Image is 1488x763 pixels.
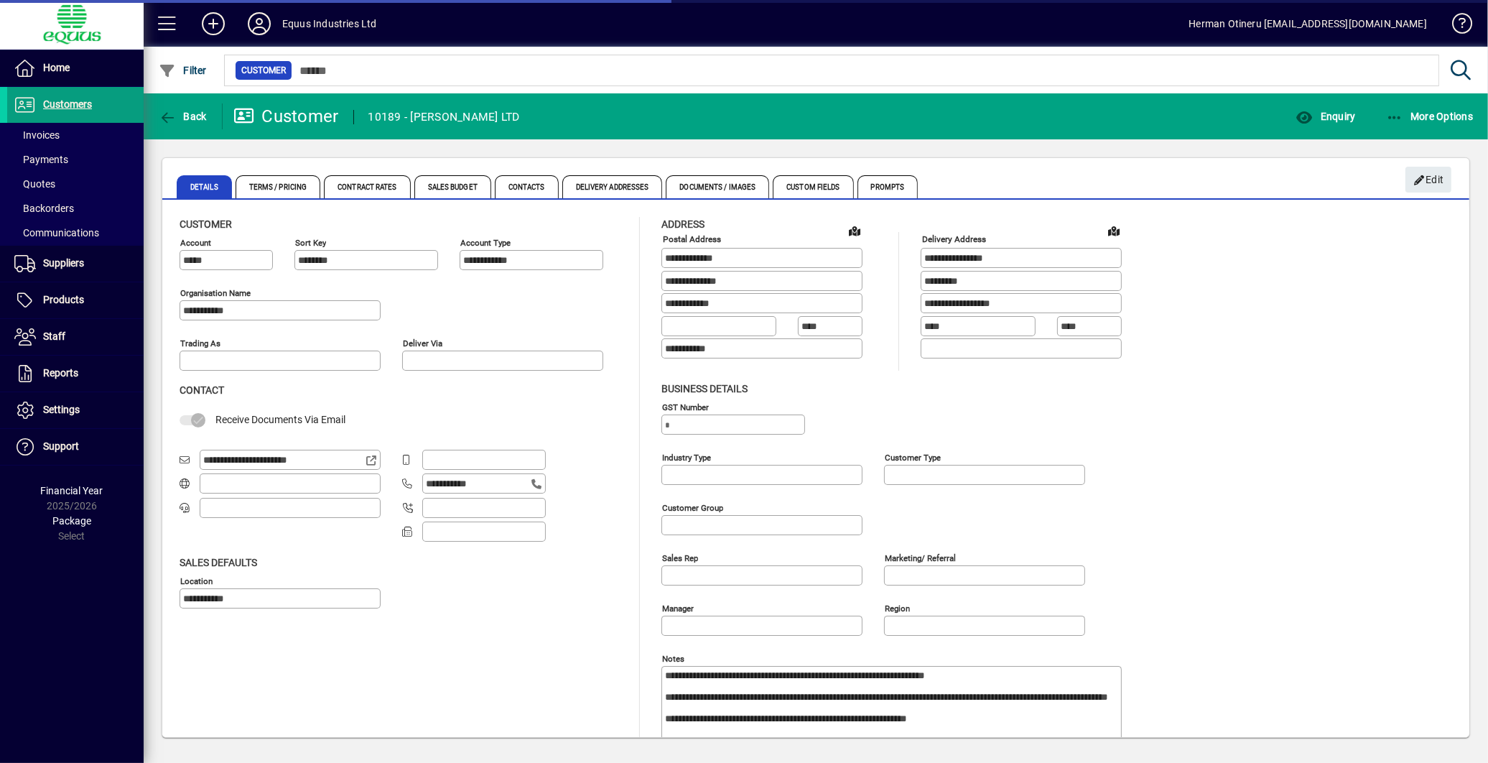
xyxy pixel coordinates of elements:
button: Profile [236,11,282,37]
mat-label: Notes [662,653,684,663]
a: Home [7,50,144,86]
span: Sales defaults [180,557,257,568]
span: Customer [180,218,232,230]
mat-label: GST Number [662,402,709,412]
span: Custom Fields [773,175,853,198]
div: Customer [233,105,339,128]
a: Knowledge Base [1441,3,1470,50]
app-page-header-button: Back [144,103,223,129]
span: Contract Rates [324,175,410,198]
mat-label: Sales rep [662,552,698,563]
span: Sales Budget [414,175,491,198]
span: Package [52,515,91,527]
span: Support [43,440,79,452]
span: Quotes [14,178,55,190]
a: Support [7,429,144,465]
span: Prompts [857,175,919,198]
span: Invoices [14,129,60,141]
span: Payments [14,154,68,165]
button: Filter [155,57,210,83]
mat-label: Trading as [180,338,220,348]
span: Reports [43,367,78,379]
span: More Options [1386,111,1474,122]
span: Delivery Addresses [562,175,663,198]
button: Add [190,11,236,37]
mat-label: Manager [662,603,694,613]
span: Terms / Pricing [236,175,321,198]
mat-label: Organisation name [180,288,251,298]
span: Backorders [14,203,74,214]
span: Documents / Images [666,175,769,198]
mat-label: Account [180,238,211,248]
span: Edit [1413,168,1444,192]
div: Equus Industries Ltd [282,12,377,35]
mat-label: Location [180,575,213,586]
a: View on map [843,219,866,242]
mat-label: Deliver via [403,338,442,348]
button: Edit [1405,167,1451,193]
a: Suppliers [7,246,144,282]
div: Herman Otineru [EMAIL_ADDRESS][DOMAIN_NAME] [1189,12,1427,35]
span: Financial Year [41,485,103,496]
span: Enquiry [1296,111,1355,122]
mat-label: Sort key [295,238,326,248]
span: Settings [43,404,80,415]
span: Customer [241,63,286,78]
a: View on map [1102,219,1125,242]
span: Customers [43,98,92,110]
mat-label: Customer type [885,452,941,462]
span: Back [159,111,207,122]
div: 10189 - [PERSON_NAME] LTD [368,106,520,129]
button: Enquiry [1292,103,1359,129]
span: Address [661,218,705,230]
span: Communications [14,227,99,239]
mat-label: Marketing/ Referral [885,552,956,563]
span: Contact [180,384,224,396]
mat-label: Customer group [662,502,723,512]
a: Settings [7,392,144,428]
span: Contacts [495,175,559,198]
a: Communications [7,221,144,245]
a: Backorders [7,196,144,221]
a: Invoices [7,123,144,147]
span: Receive Documents Via Email [215,414,345,425]
mat-label: Region [885,603,910,613]
button: Back [155,103,210,129]
span: Staff [43,330,65,342]
a: Products [7,282,144,318]
a: Quotes [7,172,144,196]
span: Products [43,294,84,305]
mat-label: Industry type [662,452,711,462]
mat-label: Account Type [460,238,511,248]
span: Home [43,62,70,73]
a: Payments [7,147,144,172]
span: Business details [661,383,748,394]
span: Filter [159,65,207,76]
span: Suppliers [43,257,84,269]
span: Details [177,175,232,198]
a: Reports [7,356,144,392]
button: More Options [1382,103,1477,129]
a: Staff [7,319,144,355]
